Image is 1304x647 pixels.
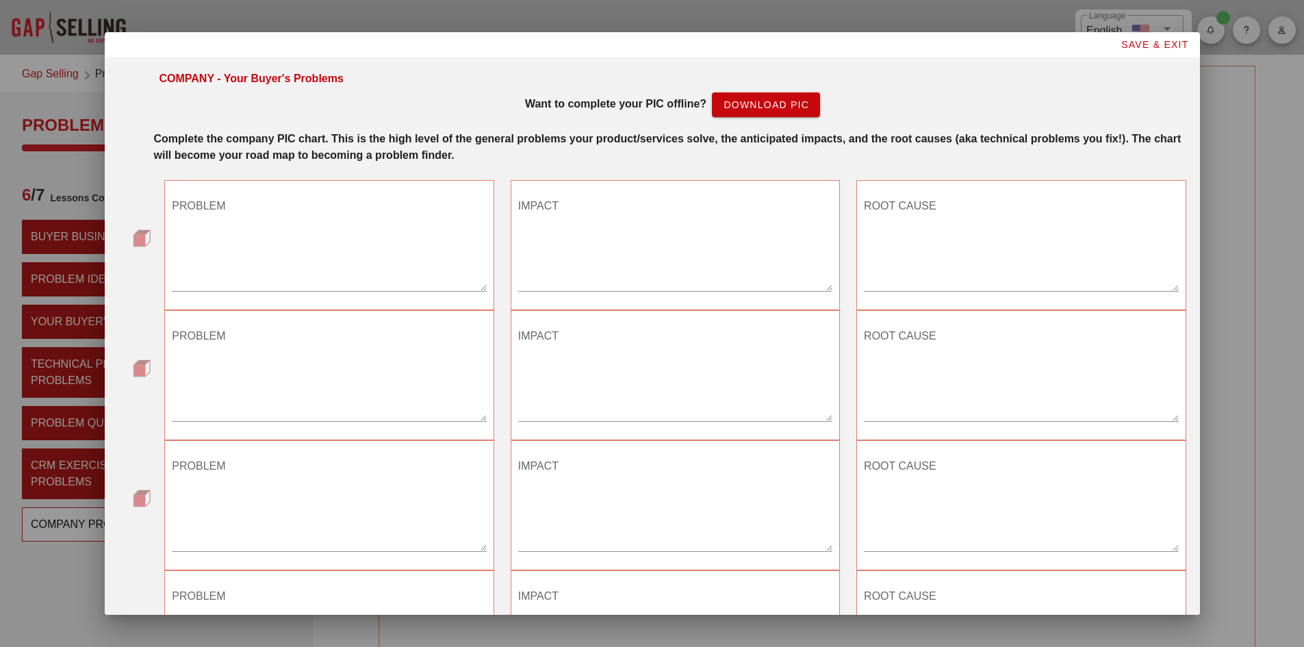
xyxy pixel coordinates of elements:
span: Download PIC [723,99,809,110]
button: SAVE & EXIT [1110,32,1200,57]
img: question-bullet.png [133,490,151,507]
div: COMPANY - Your Buyer's Problems [159,71,344,87]
img: question-bullet.png [133,229,151,247]
img: question-bullet.png [133,359,151,377]
strong: Complete the company PIC chart. This is the high level of the general problems your product/servi... [154,133,1181,161]
div: Want to complete your PIC offline? [159,92,1186,117]
a: Download PIC [712,92,820,117]
span: SAVE & EXIT [1121,39,1189,50]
